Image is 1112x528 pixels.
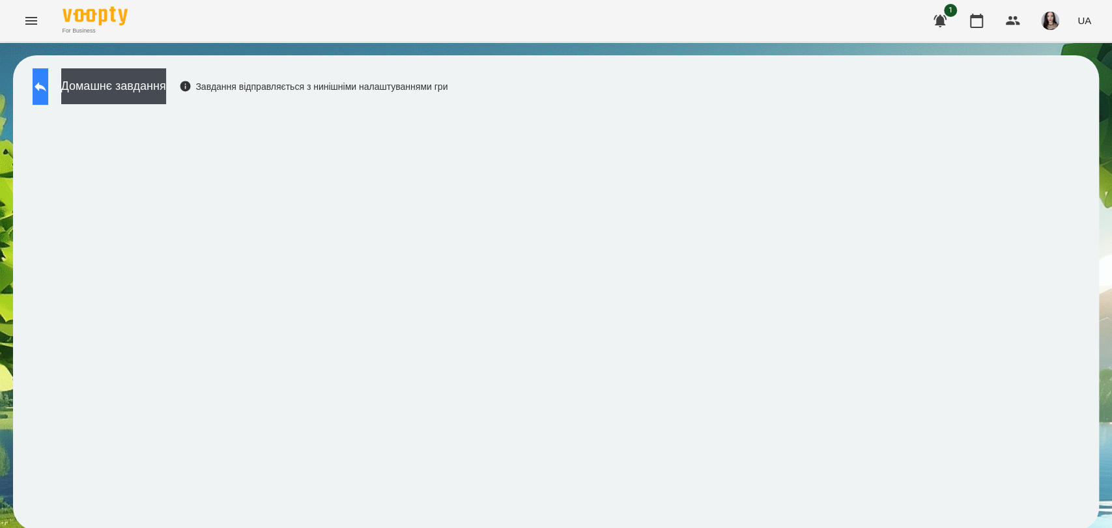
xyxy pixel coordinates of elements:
span: 1 [944,4,957,17]
img: 23d2127efeede578f11da5c146792859.jpg [1041,12,1059,30]
div: Завдання відправляється з нинішніми налаштуваннями гри [179,80,448,93]
button: Menu [16,5,47,36]
span: For Business [63,27,128,35]
img: Voopty Logo [63,7,128,25]
button: Домашнє завдання [61,68,166,104]
button: UA [1072,8,1096,33]
span: UA [1077,14,1091,27]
